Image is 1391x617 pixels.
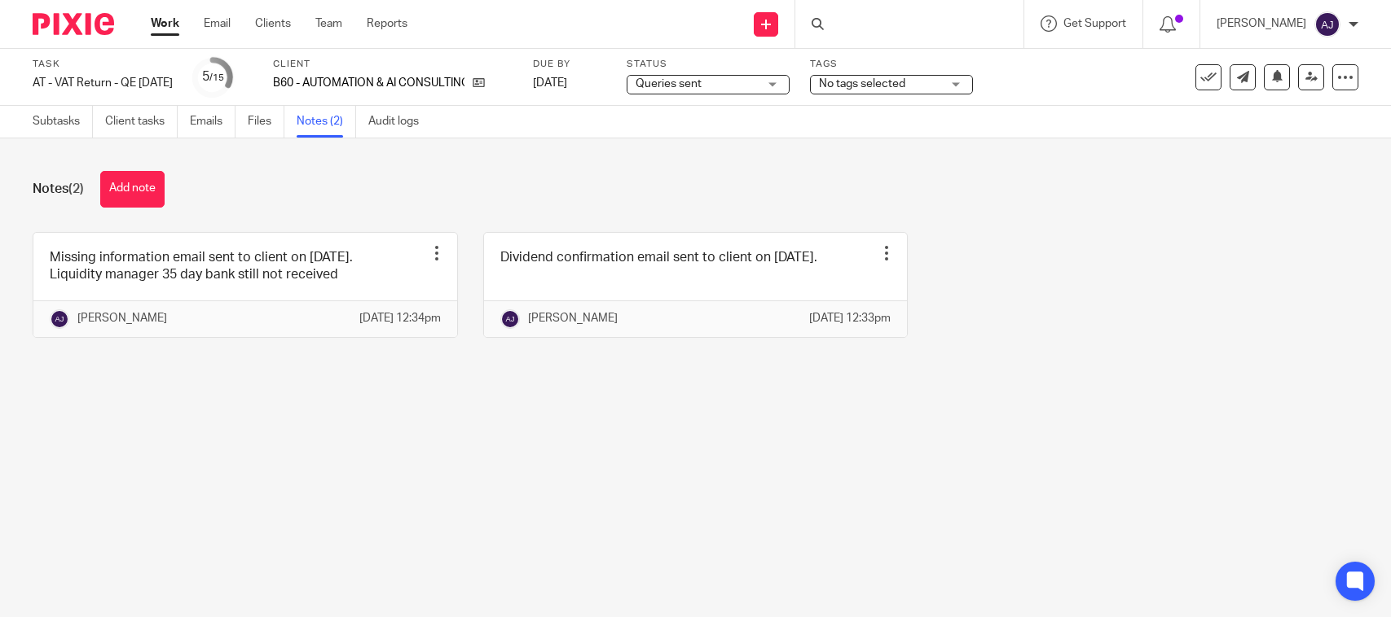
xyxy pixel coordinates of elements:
[50,309,69,329] img: svg%3E
[1217,15,1306,32] p: [PERSON_NAME]
[204,15,231,32] a: Email
[68,182,84,195] span: (2)
[151,15,179,32] a: Work
[33,58,173,71] label: Task
[202,68,224,86] div: 5
[33,181,84,198] h1: Notes
[1063,18,1126,29] span: Get Support
[248,106,284,138] a: Files
[255,15,291,32] a: Clients
[105,106,178,138] a: Client tasks
[810,58,973,71] label: Tags
[190,106,236,138] a: Emails
[33,75,173,91] div: AT - VAT Return - QE [DATE]
[528,310,618,326] p: [PERSON_NAME]
[273,75,464,91] p: B60 - AUTOMATION & AI CONSULTING LTD
[33,13,114,35] img: Pixie
[100,171,165,208] button: Add note
[77,310,167,326] p: [PERSON_NAME]
[533,77,567,89] span: [DATE]
[209,73,224,82] small: /15
[809,310,891,326] p: [DATE] 12:33pm
[636,78,702,90] span: Queries sent
[359,310,441,326] p: [DATE] 12:34pm
[315,15,342,32] a: Team
[367,15,407,32] a: Reports
[500,309,520,329] img: svg%3E
[33,75,173,91] div: AT - VAT Return - QE 31-08-2025
[533,58,606,71] label: Due by
[33,106,93,138] a: Subtasks
[273,58,513,71] label: Client
[1314,11,1340,37] img: svg%3E
[368,106,431,138] a: Audit logs
[297,106,356,138] a: Notes (2)
[627,58,790,71] label: Status
[819,78,905,90] span: No tags selected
